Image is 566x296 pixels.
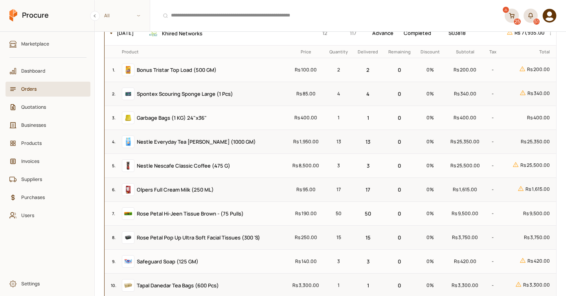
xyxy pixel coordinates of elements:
td: 4 [353,82,383,106]
p: - [488,234,497,241]
td: 0 [383,202,416,226]
th: Quantity [325,46,353,58]
small: 7 . [112,211,115,216]
a: Purchases [6,190,90,205]
p: Rs 200.00 [503,64,550,75]
a: Users [6,208,90,223]
p: 117 [344,29,362,37]
p: 17 [327,186,350,193]
p: Rs 25,500.00 [503,160,550,171]
td: S03818 [446,21,478,45]
p: Rs 9,500.00 [447,210,483,217]
a: Settings [6,276,90,291]
small: 1 . [112,67,115,73]
td: 13 [353,130,383,154]
small: 4 . [112,139,116,144]
p: - [488,138,497,145]
p: Rs 200.00 [447,66,483,73]
a: Spontex Scouring Sponge Large (1 Pcs) [122,88,285,100]
p: 3 [327,162,350,169]
span: Nestle Everyday Tea [PERSON_NAME] (1000 GM) [137,138,256,145]
p: Rs 400.00 [447,114,483,121]
td: 3 [353,154,383,178]
p: Rs 3,300.00 [503,280,550,291]
span: Spontex Scouring Sponge Large (1 Pcs) [137,90,233,97]
small: 8 . [112,235,116,240]
span: Bonus Tristar Top Load (500 GM) [137,66,217,73]
td: Completed [401,21,446,45]
p: Rs 190.00 [290,210,322,217]
small: 5 . [112,163,116,168]
p: Rs 140.00 [290,258,322,265]
span: Garbage Bags (1 KG) 24"x36" [137,114,207,121]
a: Garbage Bags (1 KG) 24"x36" [122,111,285,124]
span: All [95,9,150,22]
p: - [488,281,497,289]
p: Rs 1,950.00 [290,138,322,145]
p: Rs 400.00 [290,114,322,121]
p: Rs 95.00 [290,186,322,193]
th: Total [500,46,556,58]
p: - [488,90,497,97]
p: Rs 8,500.00 [290,162,322,169]
p: - [488,162,497,169]
span: Khired Networks [162,30,202,37]
td: 15 [353,226,383,250]
span: Businesses [21,121,80,129]
span: Orders [21,85,80,93]
td: Rs 71,935.00 [478,21,547,45]
p: Rs 340.00 [503,88,550,99]
p: 0 % [419,281,442,289]
p: Rs 3,750.00 [447,234,483,241]
span: Invoices [21,157,80,165]
a: [DATE] [117,29,134,37]
p: 0 % [419,234,442,241]
a: Nestle Nescafe Classic Coffee (475 G) [122,159,285,172]
p: - [488,66,497,73]
td: 0 [383,106,416,130]
a: Businesses [6,118,90,133]
p: Rs 3,300.00 [290,281,322,289]
td: 17 [353,178,383,202]
small: 6 . [112,187,116,192]
p: Rs 420.00 [503,256,550,267]
th: Tax [485,46,500,58]
a: Olpers Full Cream Milk (250 ML) [122,183,285,196]
span: Purchases [21,194,80,201]
a: 25 [505,9,519,23]
a: Nestle Everyday Tea [PERSON_NAME] (1000 GM) [122,135,285,148]
td: 3 [353,250,383,274]
span: Quotations [21,103,80,111]
td: 0 [383,154,416,178]
span: Rose Petal Pop Up Ultra Soft Facial Tissues (300 'S) [137,234,260,241]
a: Dashboard [6,64,90,79]
div: Khired Networks [147,27,242,40]
a: Quotations [6,100,90,115]
p: 0 % [419,90,442,97]
span: Safeguard Soap (125 GM) [137,258,198,265]
a: Safeguard Soap (125 GM) [122,255,285,268]
input: Products, Businesses, Users, Suppliers, Orders, and Purchases [155,6,500,26]
p: Rs 25,500.00 [447,162,483,169]
p: Rs 400.00 [503,114,550,121]
p: Rs 3,300.00 [447,281,483,289]
th: Discount [416,46,445,58]
p: 3 [327,258,350,265]
span: Tapal Danedar Tea Bags (600 Pcs) [137,282,219,289]
small: 10 . [111,283,116,288]
a: Marketplace [6,37,90,51]
span: Settings [21,280,80,287]
p: Rs 100.00 [290,66,322,73]
p: Rs 1,615.00 [447,186,483,193]
p: Rs 9,500.00 [503,210,550,217]
small: 3 . [112,115,116,121]
span: All [104,12,110,19]
td: 1 [353,106,383,130]
span: Dashboard [21,67,80,75]
span: Users [21,212,80,219]
td: 0 [383,250,416,274]
th: Product [119,46,287,58]
td: 50 [353,202,383,226]
p: - [488,114,497,121]
p: 50 [327,210,350,217]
